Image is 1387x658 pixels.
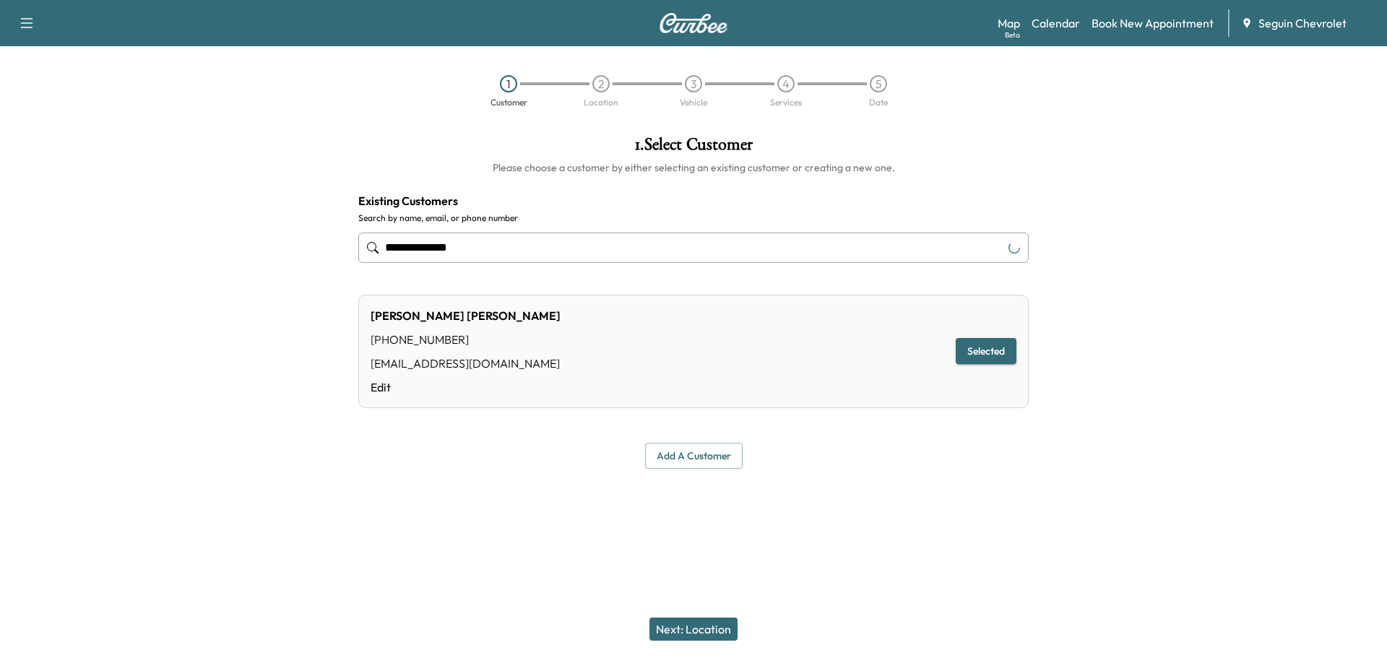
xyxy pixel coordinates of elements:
button: Selected [956,338,1016,365]
img: Curbee Logo [659,13,728,33]
h4: Existing Customers [358,192,1029,209]
div: Date [869,98,888,107]
div: 2 [592,75,610,92]
h6: Please choose a customer by either selecting an existing customer or creating a new one. [358,160,1029,175]
button: Next: Location [649,618,738,641]
div: Customer [491,98,527,107]
div: [EMAIL_ADDRESS][DOMAIN_NAME] [371,355,561,372]
a: Calendar [1032,14,1080,32]
span: Seguin Chevrolet [1258,14,1347,32]
div: Vehicle [680,98,707,107]
a: Edit [371,378,561,396]
div: Location [584,98,618,107]
div: 3 [685,75,702,92]
h1: 1 . Select Customer [358,136,1029,160]
div: [PERSON_NAME] [PERSON_NAME] [371,307,561,324]
a: MapBeta [998,14,1020,32]
div: [PHONE_NUMBER] [371,331,561,348]
a: Book New Appointment [1092,14,1214,32]
div: Beta [1005,30,1020,40]
div: 5 [870,75,887,92]
div: Services [770,98,802,107]
button: Add a customer [645,443,743,469]
div: 1 [500,75,517,92]
label: Search by name, email, or phone number [358,212,1029,224]
div: 4 [777,75,795,92]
